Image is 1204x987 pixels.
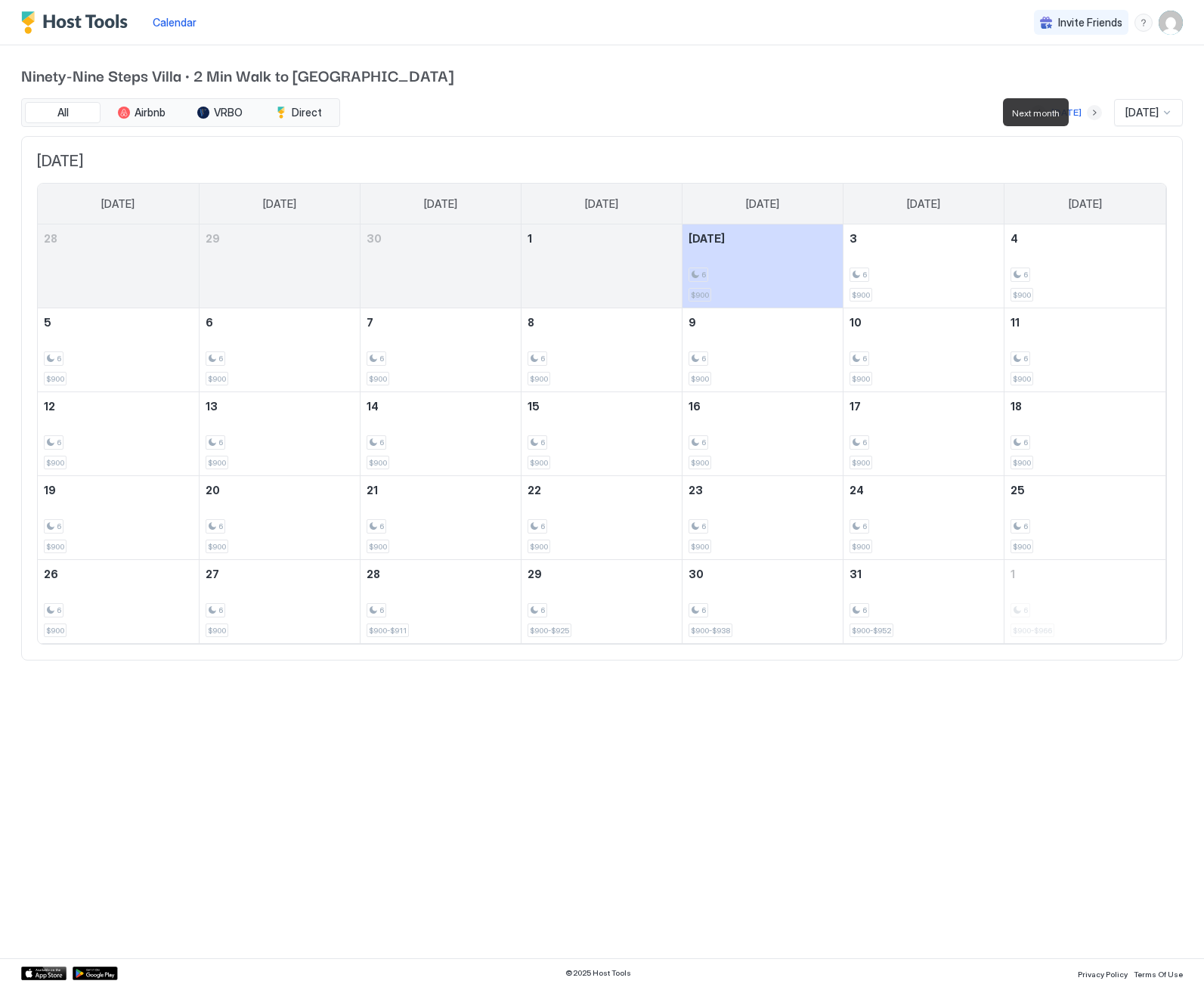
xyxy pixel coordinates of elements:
[1134,965,1183,981] a: Terms Of Use
[701,605,706,615] span: 6
[843,224,1004,252] a: October 3, 2025
[540,438,545,447] span: 6
[540,354,545,364] span: 6
[843,476,1004,504] a: October 24, 2025
[731,184,794,224] a: Thursday
[522,308,682,336] a: October 8, 2025
[682,476,843,504] a: October 23, 2025
[218,521,223,531] span: 6
[530,458,548,468] span: $900
[38,308,199,336] a: October 5, 2025
[360,476,521,560] td: October 21, 2025
[1004,392,1165,476] td: October 18, 2025
[701,521,706,531] span: 6
[46,626,64,636] span: $900
[528,316,534,329] span: 8
[862,270,867,280] span: 6
[200,560,360,588] a: October 27, 2025
[682,392,843,420] a: October 16, 2025
[682,476,843,560] td: October 23, 2025
[200,476,360,504] a: October 20, 2025
[379,354,384,364] span: 6
[379,438,384,447] span: 6
[57,438,61,447] span: 6
[367,400,379,413] span: 14
[850,484,864,497] span: 24
[1087,105,1102,120] button: Next month
[44,232,57,245] span: 28
[153,14,197,30] a: Calendar
[1013,290,1031,300] span: $900
[361,392,521,420] a: October 14, 2025
[199,560,360,644] td: October 27, 2025
[424,197,457,211] span: [DATE]
[843,560,1004,644] td: October 31, 2025
[862,605,867,615] span: 6
[682,224,843,252] a: October 2, 2025
[1078,965,1128,981] a: Privacy Policy
[1011,400,1022,413] span: 18
[38,476,199,560] td: October 19, 2025
[199,392,360,476] td: October 13, 2025
[218,438,223,447] span: 6
[104,102,179,123] button: Airbnb
[38,308,199,392] td: October 5, 2025
[57,605,61,615] span: 6
[73,967,118,980] a: Google Play Store
[38,224,199,308] td: September 28, 2025
[682,224,843,308] td: October 2, 2025
[200,392,360,420] a: October 13, 2025
[208,374,226,384] span: $900
[1069,197,1102,211] span: [DATE]
[218,605,223,615] span: 6
[528,568,542,580] span: 29
[843,308,1004,392] td: October 10, 2025
[682,560,843,588] a: October 30, 2025
[521,392,682,476] td: October 15, 2025
[682,308,843,392] td: October 9, 2025
[218,354,223,364] span: 6
[1134,14,1153,32] div: menu
[1004,308,1165,392] td: October 11, 2025
[361,476,521,504] a: October 21, 2025
[852,542,870,552] span: $900
[691,290,709,300] span: $900
[135,106,166,119] span: Airbnb
[46,374,64,384] span: $900
[369,626,407,636] span: $900-$911
[208,542,226,552] span: $900
[21,967,67,980] a: App Store
[843,224,1004,308] td: October 3, 2025
[101,197,135,211] span: [DATE]
[701,438,706,447] span: 6
[38,476,199,504] a: October 19, 2025
[843,392,1004,476] td: October 17, 2025
[1004,560,1165,644] td: November 1, 2025
[850,568,862,580] span: 31
[206,484,220,497] span: 20
[843,308,1004,336] a: October 10, 2025
[44,400,55,413] span: 12
[1011,232,1018,245] span: 4
[208,458,226,468] span: $900
[528,400,540,413] span: 15
[1011,316,1020,329] span: 11
[37,152,1167,171] span: [DATE]
[843,392,1004,420] a: October 17, 2025
[1004,392,1165,420] a: October 18, 2025
[1023,521,1028,531] span: 6
[379,521,384,531] span: 6
[248,184,311,224] a: Monday
[522,476,682,504] a: October 22, 2025
[57,106,69,119] span: All
[1004,476,1165,504] a: October 25, 2025
[689,232,725,245] span: [DATE]
[44,484,56,497] span: 19
[369,374,387,384] span: $900
[691,542,709,552] span: $900
[361,308,521,336] a: October 7, 2025
[521,224,682,308] td: October 1, 2025
[907,197,940,211] span: [DATE]
[367,232,382,245] span: 30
